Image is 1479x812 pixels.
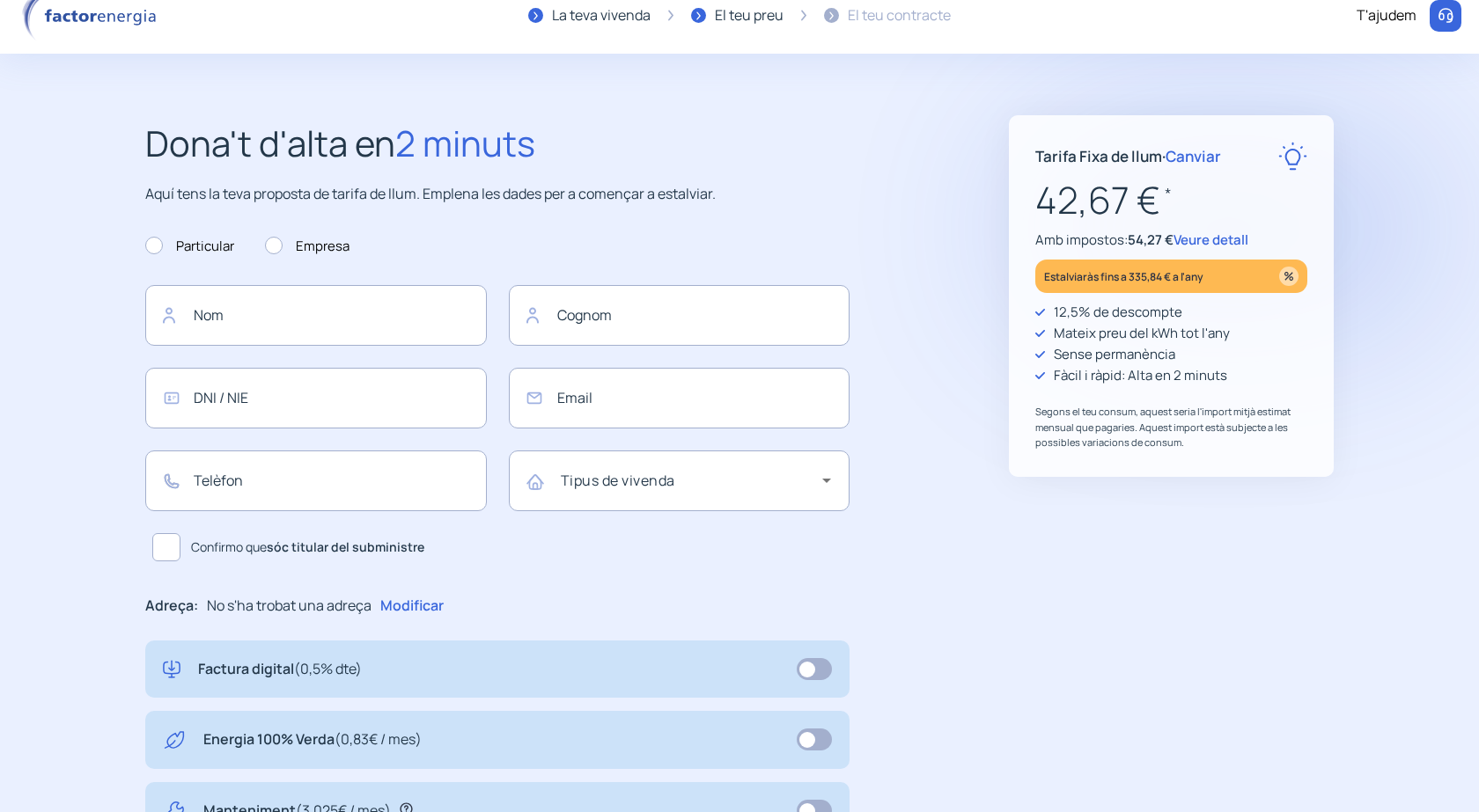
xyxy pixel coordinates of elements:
[552,4,651,27] div: La teva vivenda
[163,658,180,681] img: digital-invoice.svg
[1054,323,1230,344] p: Mateix preu del kWh tot l'any
[561,471,675,490] mat-label: Tipus de vivenda
[198,658,362,681] p: Factura digital
[1044,267,1203,287] p: Estalviaràs fins a 335,84 € a l'any
[265,236,350,257] label: Empresa
[163,728,186,751] img: energy-green.svg
[1035,404,1307,450] p: Segons el teu consum, aquest seria l'import mitjà estimat mensual que pagaries. Aquest import est...
[207,595,372,618] p: No s'ha trobat una adreça
[1278,142,1307,171] img: rate-E.svg
[1357,4,1416,27] div: T'ajudem
[335,729,422,749] span: (0,83€ / mes)
[145,236,234,257] label: Particular
[1174,230,1248,249] span: Veure detall
[294,659,362,678] span: (0,5% dte)
[267,538,424,555] b: sóc titular del subministre
[380,595,444,618] p: Modificar
[1054,302,1182,323] p: 12,5% de descompte
[191,538,424,557] span: Confirmo que
[1035,171,1307,230] p: 42,67 €
[1166,146,1221,166] span: Canviar
[1437,7,1454,25] img: llamar
[1279,267,1299,286] img: percentage_icon.svg
[145,115,850,172] h2: Dona't d'alta en
[1054,344,1175,365] p: Sense permanència
[715,4,784,27] div: El teu preu
[1035,144,1221,168] p: Tarifa Fixa de llum ·
[848,4,951,27] div: El teu contracte
[145,595,198,618] p: Adreça:
[1035,230,1307,251] p: Amb impostos:
[1128,230,1174,249] span: 54,27 €
[203,728,422,751] p: Energia 100% Verda
[1054,365,1227,386] p: Fàcil i ràpid: Alta en 2 minuts
[395,119,535,167] span: 2 minuts
[145,183,850,206] p: Aquí tens la teva proposta de tarifa de llum. Emplena les dades per a començar a estalviar.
